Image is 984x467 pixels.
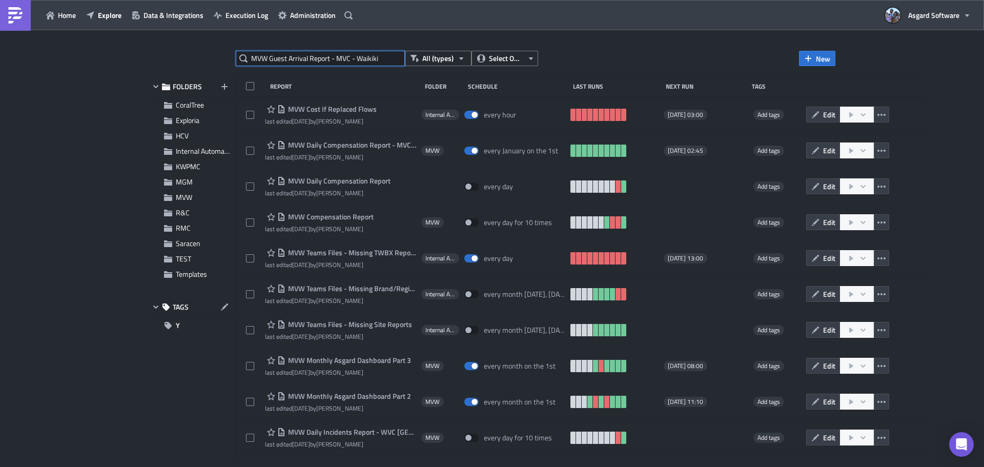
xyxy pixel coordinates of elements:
time: 2025-07-09T20:18:32Z [292,296,310,306]
button: Y [149,318,233,333]
span: Add tags [753,217,784,228]
span: MVW [425,398,440,406]
span: Add tags [753,397,784,407]
span: Select Owner [489,53,523,64]
span: Edit [823,217,835,228]
span: Edit [823,360,835,371]
span: Internal Automation [176,146,236,156]
span: FOLDERS [173,82,202,91]
img: PushMetrics [7,7,24,24]
span: MVW [425,218,440,227]
span: MVW Daily Incidents Report - WVC Princeville [285,428,416,437]
div: last edited by [PERSON_NAME] [265,153,416,161]
button: New [799,51,835,66]
span: [DATE] 11:10 [668,398,703,406]
span: TAGS [173,302,189,312]
span: MVW [425,147,440,155]
div: Report [270,83,420,90]
div: Folder [425,83,462,90]
button: Edit [806,143,840,158]
button: Home [41,7,81,23]
button: Edit [806,250,840,266]
span: Add tags [757,181,780,191]
time: 2025-07-09T20:17:44Z [292,260,310,270]
div: Tags [752,83,802,90]
button: Execution Log [209,7,273,23]
span: Add tags [757,397,780,407]
span: MVW Monthly Asgard Dashboard Part 2 [285,392,411,401]
span: All (types) [422,53,454,64]
div: Open Intercom Messenger [949,432,974,457]
time: 2025-08-14T20:10:15Z [292,188,310,198]
span: Add tags [757,110,780,119]
div: last edited by [PERSON_NAME] [265,404,411,412]
span: MGM [176,176,193,187]
span: Internal Automation [425,111,455,119]
span: Internal Automation [425,326,455,334]
div: every day for 10 times [484,433,552,442]
div: Schedule [468,83,568,90]
span: Add tags [753,146,784,156]
div: last edited by [PERSON_NAME] [265,333,412,340]
time: 2025-07-02T15:22:40Z [292,439,310,449]
span: Add tags [757,253,780,263]
span: Data & Integrations [143,10,203,21]
span: MVW [176,192,192,202]
button: Edit [806,178,840,194]
span: CoralTree [176,99,204,110]
span: Edit [823,181,835,192]
span: Add tags [753,433,784,443]
time: 2025-08-25T18:10:09Z [292,403,310,413]
span: Explore [98,10,121,21]
time: 2025-07-23T16:58:26Z [292,224,310,234]
span: Edit [823,145,835,156]
span: Edit [823,289,835,299]
div: last edited by [PERSON_NAME] [265,297,416,304]
span: MVW Teams Files - Missing Site Reports [285,320,412,329]
span: Add tags [753,361,784,371]
button: Edit [806,394,840,410]
span: Add tags [753,253,784,263]
div: last edited by [PERSON_NAME] [265,369,411,376]
span: Add tags [757,289,780,299]
button: Edit [806,107,840,123]
button: Asgard Software [879,4,976,27]
span: Administration [290,10,336,21]
div: every month on the 1st [484,361,556,371]
span: Home [58,10,76,21]
a: Explore [81,7,127,23]
div: Last Runs [573,83,661,90]
button: Edit [806,358,840,374]
span: Internal Automation [425,290,455,298]
div: last edited by [PERSON_NAME] [265,117,377,125]
a: Data & Integrations [127,7,209,23]
span: MVW Teams Files - Missing Brand/Region Reports [285,284,416,293]
span: Add tags [757,146,780,155]
span: Execution Log [225,10,268,21]
span: R&C [176,207,190,218]
span: [DATE] 13:00 [668,254,703,262]
span: TEST [176,253,191,264]
span: [DATE] 02:45 [668,147,703,155]
a: Administration [273,7,341,23]
span: MVW [425,362,440,370]
img: Avatar [884,7,901,24]
div: last edited by [PERSON_NAME] [265,189,391,197]
div: last edited by [PERSON_NAME] [265,225,374,233]
span: MVW [425,434,440,442]
span: Internal Automation [425,254,455,262]
span: MVW Daily Compensation Report - MVC Barony Beach Club [285,140,416,150]
span: RMC [176,222,191,233]
span: KWPMC [176,161,200,172]
div: every month on the 1st [484,397,556,407]
span: Edit [823,109,835,120]
span: Add tags [757,325,780,335]
span: HCV [176,130,189,141]
div: every month on Monday, Tuesday, Wednesday, Thursday, Friday, Saturday, Sunday [484,290,565,299]
span: Exploria [176,115,199,126]
span: Edit [823,396,835,407]
span: Add tags [753,110,784,120]
span: Add tags [757,217,780,227]
div: last edited by [PERSON_NAME] [265,261,416,269]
